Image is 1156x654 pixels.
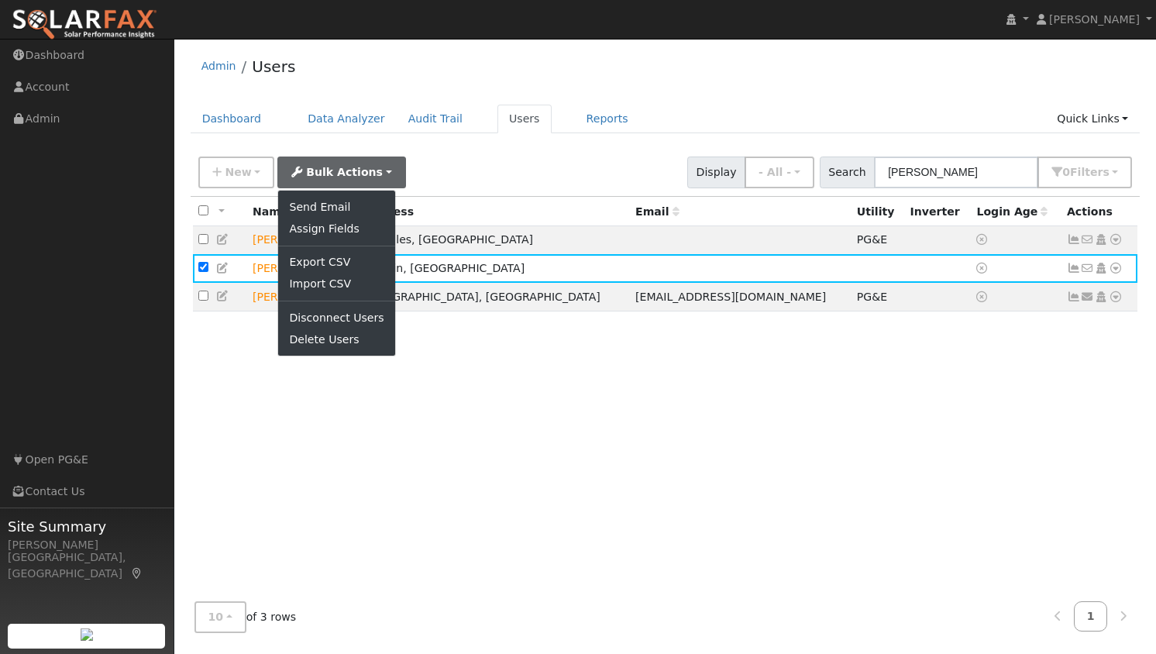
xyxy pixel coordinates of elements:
div: [GEOGRAPHIC_DATA], [GEOGRAPHIC_DATA] [8,549,166,582]
a: Other actions [1109,232,1123,248]
td: Lead [247,283,359,312]
a: Assign Fields [278,219,394,240]
a: Login As [1094,262,1108,274]
div: Utility [857,204,900,220]
td: Rocklin, [GEOGRAPHIC_DATA] [359,254,630,283]
i: No email address [1081,263,1095,274]
input: Search [874,157,1038,188]
a: Data Analyzer [296,105,397,133]
span: PG&E [857,291,887,303]
a: Reports [575,105,640,133]
button: 10 [194,601,246,633]
img: SolarFax [12,9,157,41]
span: Bulk Actions [306,166,383,178]
div: Actions [1067,204,1132,220]
img: retrieve [81,628,93,641]
button: New [198,157,275,188]
a: Not connected [1067,262,1081,274]
span: 10 [208,611,224,623]
a: No login access [976,291,990,303]
a: Edit User [216,262,230,274]
span: of 3 rows [194,601,297,633]
div: [PERSON_NAME] [8,537,166,553]
td: [GEOGRAPHIC_DATA], [GEOGRAPHIC_DATA] [359,283,630,312]
a: Admin [201,60,236,72]
a: 1 [1074,601,1108,632]
span: Search [820,157,875,188]
span: Days since last login [976,205,1048,218]
a: Quick Links [1045,105,1140,133]
a: Login As [1094,291,1108,303]
a: Map [130,567,144,580]
a: No login access [976,262,990,274]
span: [EMAIL_ADDRESS][DOMAIN_NAME] [635,291,826,303]
span: Name [253,205,298,218]
a: Mochoa1154@yahoo.com [1081,289,1095,305]
a: Import CSV [278,274,394,295]
a: Send Email [278,196,394,218]
i: No email address [1081,234,1095,245]
td: Lead [247,226,359,255]
a: Show Graph [1067,233,1081,246]
span: Site Summary [8,516,166,537]
a: Edit User [216,290,230,302]
a: Audit Trail [397,105,474,133]
a: Edit User [216,233,230,246]
td: Lead [247,254,359,283]
a: No login access [976,233,990,246]
a: Disconnect Users [278,307,394,329]
a: Other actions [1109,260,1123,277]
div: Address [364,204,624,220]
a: Users [497,105,552,133]
span: [PERSON_NAME] [1049,13,1140,26]
button: Bulk Actions [277,157,405,188]
a: Dashboard [191,105,274,133]
a: Export CSV [278,252,394,274]
span: Email [635,205,679,218]
span: PG&E [857,233,887,246]
span: New [225,166,251,178]
button: - All - [745,157,814,188]
a: Login As [1094,233,1108,246]
button: 0Filters [1037,157,1132,188]
div: Inverter [910,204,966,220]
span: Filter [1070,166,1110,178]
a: Other actions [1109,289,1123,305]
a: Delete Users [278,329,394,350]
span: Display [687,157,745,188]
a: Users [252,57,295,76]
td: Hercules, [GEOGRAPHIC_DATA] [359,226,630,255]
span: s [1103,166,1109,178]
a: Show Graph [1067,291,1081,303]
